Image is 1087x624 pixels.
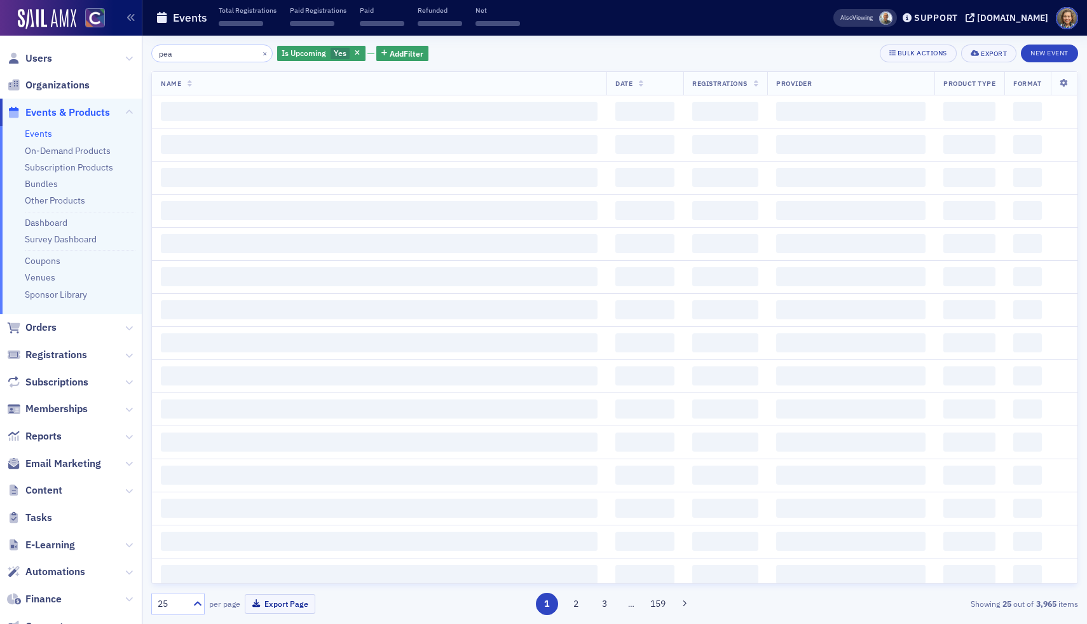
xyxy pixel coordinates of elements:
[25,457,101,471] span: Email Marketing
[776,399,926,419] span: ‌
[1013,300,1042,319] span: ‌
[692,466,758,485] span: ‌
[25,106,110,120] span: Events & Products
[25,178,58,190] a: Bundles
[282,48,326,58] span: Is Upcoming
[158,597,186,611] div: 25
[25,402,88,416] span: Memberships
[692,366,758,385] span: ‌
[25,272,55,283] a: Venues
[7,538,75,552] a: E-Learning
[943,466,995,485] span: ‌
[1013,267,1042,286] span: ‌
[647,593,669,615] button: 159
[161,234,598,253] span: ‌
[943,135,995,154] span: ‌
[1021,45,1078,62] button: New Event
[7,348,87,362] a: Registrations
[259,47,271,59] button: ×
[880,45,957,62] button: Bulk Actions
[692,333,758,352] span: ‌
[390,48,423,59] span: Add Filter
[161,433,598,452] span: ‌
[219,6,277,15] p: Total Registrations
[151,45,273,62] input: Search…
[943,79,995,88] span: Product Type
[18,9,76,29] img: SailAMX
[692,300,758,319] span: ‌
[776,565,926,584] span: ‌
[1056,7,1078,29] span: Profile
[692,267,758,286] span: ‌
[1013,79,1041,88] span: Format
[25,255,60,267] a: Coupons
[615,201,674,220] span: ‌
[840,13,873,22] span: Viewing
[615,499,674,518] span: ‌
[692,532,758,551] span: ‌
[615,168,674,187] span: ‌
[692,399,758,419] span: ‌
[360,6,404,15] p: Paid
[1013,102,1042,121] span: ‌
[692,499,758,518] span: ‌
[161,79,181,88] span: Name
[1013,201,1042,220] span: ‌
[25,78,90,92] span: Organizations
[776,499,926,518] span: ‌
[914,12,958,24] div: Support
[25,162,113,173] a: Subscription Products
[25,217,67,228] a: Dashboard
[1013,499,1042,518] span: ‌
[898,50,947,57] div: Bulk Actions
[615,433,674,452] span: ‌
[692,565,758,584] span: ‌
[564,593,587,615] button: 2
[334,48,346,58] span: Yes
[25,348,87,362] span: Registrations
[161,333,598,352] span: ‌
[360,21,404,26] span: ‌
[25,289,87,300] a: Sponsor Library
[776,135,926,154] span: ‌
[418,6,462,15] p: Refunded
[615,267,674,286] span: ‌
[1013,168,1042,187] span: ‌
[692,433,758,452] span: ‌
[615,135,674,154] span: ‌
[776,79,812,88] span: Provider
[25,233,97,245] a: Survey Dashboard
[475,21,520,26] span: ‌
[161,499,598,518] span: ‌
[943,532,995,551] span: ‌
[1013,433,1042,452] span: ‌
[219,21,263,26] span: ‌
[778,598,1078,609] div: Showing out of items
[475,6,520,15] p: Net
[418,21,462,26] span: ‌
[161,532,598,551] span: ‌
[776,466,926,485] span: ‌
[615,532,674,551] span: ‌
[615,333,674,352] span: ‌
[692,102,758,121] span: ‌
[25,511,52,525] span: Tasks
[161,102,598,121] span: ‌
[7,52,52,66] a: Users
[25,52,52,66] span: Users
[25,483,62,497] span: Content
[1013,366,1042,385] span: ‌
[943,102,995,121] span: ‌
[961,45,1016,62] button: Export
[692,79,748,88] span: Registrations
[943,565,995,584] span: ‌
[776,433,926,452] span: ‌
[840,13,852,22] div: Also
[879,11,892,25] span: Derrol Moorhead
[776,333,926,352] span: ‌
[776,366,926,385] span: ‌
[622,598,640,609] span: …
[615,102,674,121] span: ‌
[776,102,926,121] span: ‌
